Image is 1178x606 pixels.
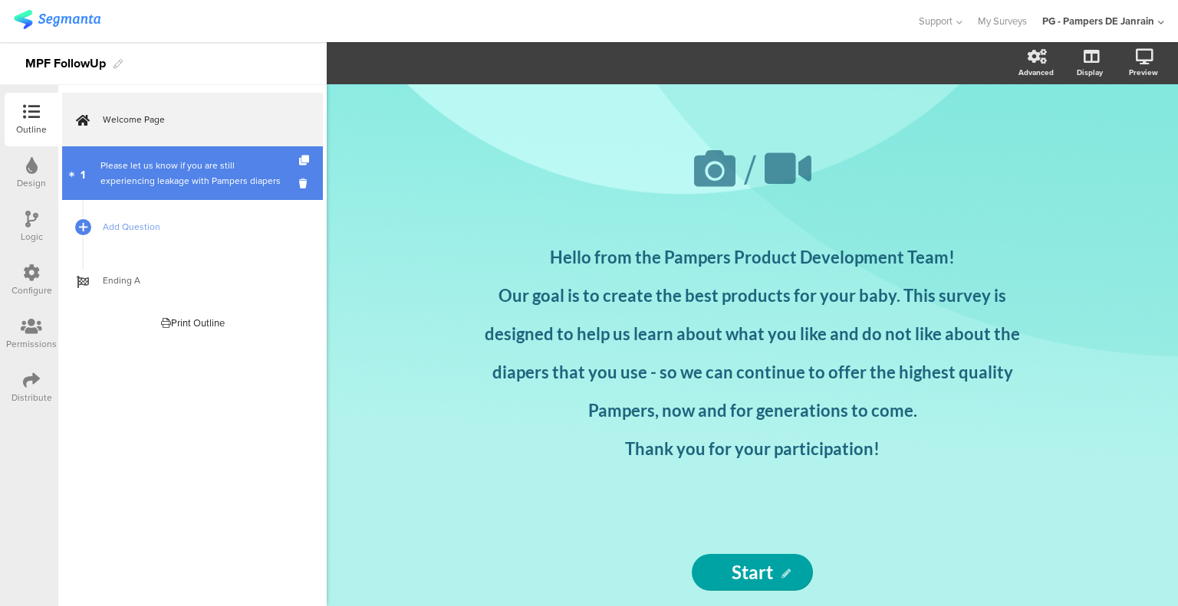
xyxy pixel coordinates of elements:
a: Ending A [62,254,323,307]
span: 1 [81,165,85,182]
span: Add Question [103,219,299,234]
a: 1 Please let us know if you are still experiencing leakage with Pampers diapers [62,146,323,200]
span: Welcome Page [103,112,299,127]
div: Please let us know if you are still experiencing leakage with Pampers diapers [100,158,284,188]
div: Permissions [6,337,57,351]
span: Ending A [103,273,299,288]
span: Support [919,14,953,28]
span: / [744,139,756,200]
div: Logic [21,230,43,244]
div: Configure [12,283,52,297]
a: Welcome Page [62,93,323,146]
span: Thank you for your participation! [625,438,880,459]
div: Print Outline [161,316,225,330]
i: Duplicate [299,156,312,165]
input: Start [692,554,813,591]
div: Distribute [12,391,52,405]
div: Advanced [1018,67,1054,78]
div: Preview [1129,67,1158,78]
img: segmanta logo [14,10,100,29]
div: Outline [16,123,47,136]
div: PG - Pampers DE Janrain [1042,14,1154,28]
i: Delete [299,176,312,191]
span: Our goal is to create the best products for your baby. This survey is designed to help us learn a... [485,285,1020,421]
div: Design [17,176,46,190]
div: MPF FollowUp [25,51,106,76]
span: Hello from the Pampers Product Development Team! [550,247,955,267]
div: Display [1077,67,1103,78]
